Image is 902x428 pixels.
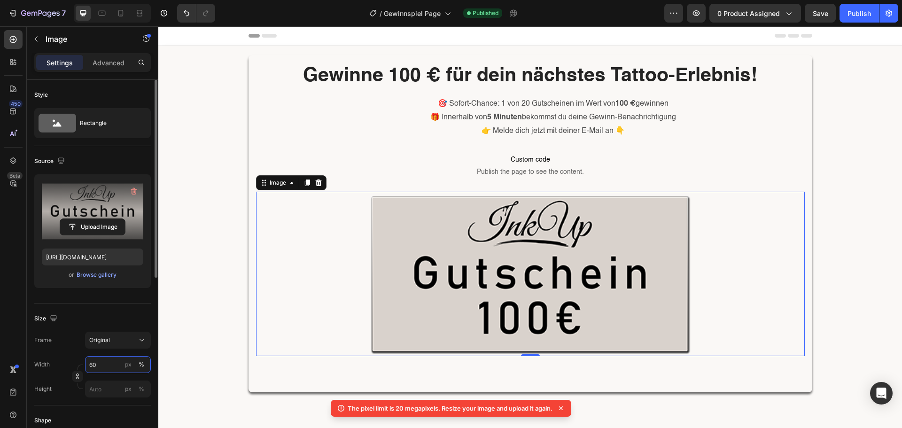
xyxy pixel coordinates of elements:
[380,8,382,18] span: /
[136,383,147,395] button: px
[139,360,144,369] div: %
[105,141,639,150] span: Publish the page to see the content.
[93,58,124,68] p: Advanced
[207,165,537,330] img: gempages_547997124671833035-9812edf3-95c9-4407-978b-e5f2750ee71b.png
[34,360,50,369] label: Width
[848,8,871,18] div: Publish
[34,312,59,325] div: Size
[34,385,52,393] label: Height
[85,381,151,397] input: px%
[177,4,215,23] div: Undo/Redo
[840,4,879,23] button: Publish
[109,152,130,161] div: Image
[7,172,23,179] div: Beta
[136,359,147,370] button: px
[62,8,66,19] p: 7
[813,9,828,17] span: Save
[9,100,23,108] div: 450
[384,8,441,18] span: Gewinnspiel Page
[89,336,110,344] span: Original
[125,360,132,369] div: px
[139,385,144,393] div: %
[457,74,477,81] strong: 100 €
[473,9,498,17] span: Published
[34,155,67,168] div: Source
[158,26,902,428] iframe: Design area
[709,4,801,23] button: 0 product assigned
[77,271,117,279] div: Browse gallery
[144,98,645,112] p: 👉 Melde dich jetzt mit deiner E-Mail an 👇
[42,249,143,265] input: https://example.com/image.jpg
[123,359,134,370] button: %
[329,87,364,95] strong: 5 Minuten
[4,4,70,23] button: 7
[76,270,117,280] button: Browse gallery
[34,336,52,344] label: Frame
[47,58,73,68] p: Settings
[69,269,74,280] span: or
[46,33,125,45] p: Image
[717,8,780,18] span: 0 product assigned
[85,332,151,349] button: Original
[348,404,552,413] p: The pixel limit is 20 megapixels. Resize your image and upload it again.
[34,416,51,425] div: Shape
[123,383,134,395] button: %
[805,4,836,23] button: Save
[125,385,132,393] div: px
[80,112,137,134] div: Rectangle
[34,91,48,99] div: Style
[85,356,151,373] input: px%
[60,218,125,235] button: Upload Image
[870,382,893,405] div: Open Intercom Messenger
[144,85,645,98] p: 🎁 Innerhalb von bekommst du deine Gewinn-Benachrichtigung
[105,128,639,139] span: Custom code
